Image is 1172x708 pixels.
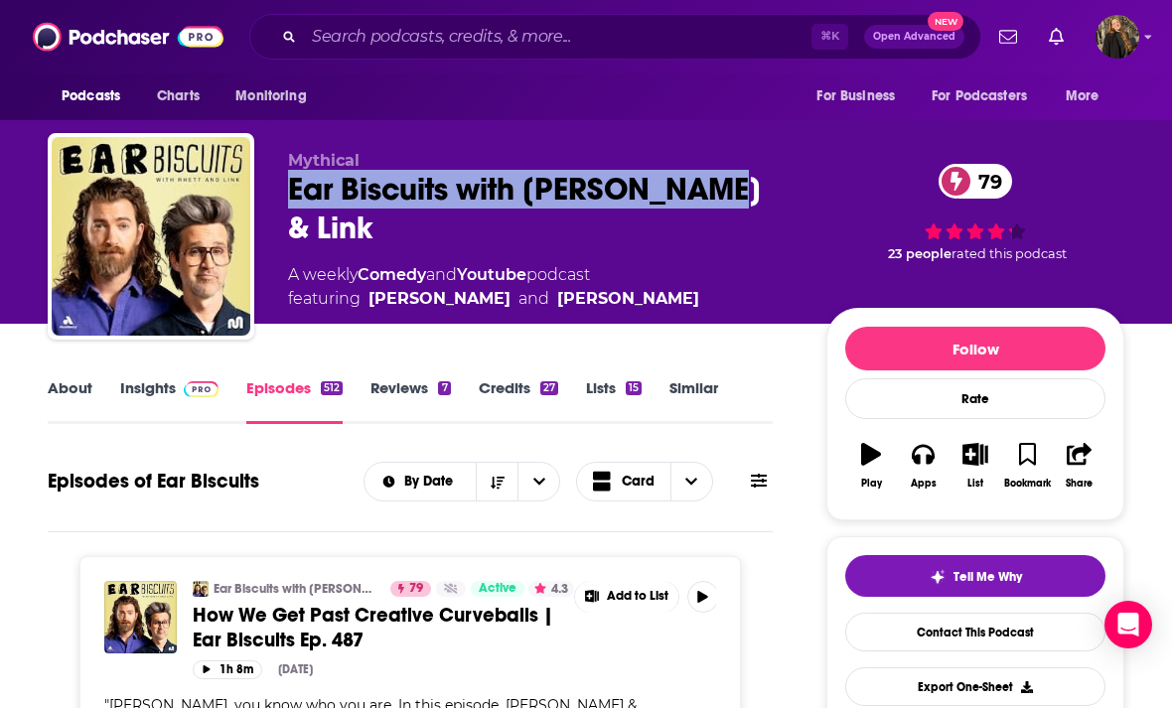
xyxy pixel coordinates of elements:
div: 79 23 peoplerated this podcast [826,151,1124,275]
div: Bookmark [1004,478,1051,490]
a: Charts [144,77,212,115]
button: Share [1054,430,1105,501]
span: rated this podcast [952,246,1067,261]
a: How We Get Past Creative Curveballs | Ear Biscuits Ep. 487 [193,603,574,652]
button: 4.3 [528,581,574,597]
button: tell me why sparkleTell Me Why [845,555,1105,597]
button: open menu [1052,77,1124,115]
span: and [426,265,457,284]
h1: Episodes of Ear Biscuits [48,469,259,494]
div: Search podcasts, credits, & more... [249,14,981,60]
span: and [518,287,549,311]
span: Monitoring [235,82,306,110]
span: New [928,12,963,31]
span: For Business [816,82,895,110]
div: Play [861,478,882,490]
img: Ear Biscuits with Rhett & Link [193,581,209,597]
a: 79 [390,581,431,597]
span: Add to List [607,589,668,604]
img: Podchaser Pro [184,381,219,397]
span: 23 people [888,246,952,261]
button: open menu [365,475,477,489]
a: Contact This Podcast [845,613,1105,651]
span: Open Advanced [873,32,955,42]
button: Show profile menu [1096,15,1139,59]
button: Bookmark [1001,430,1053,501]
div: Apps [911,478,937,490]
button: Apps [897,430,949,501]
div: List [967,478,983,490]
div: Rate [845,378,1105,419]
a: Credits27 [479,378,558,424]
div: 512 [321,381,343,395]
span: 79 [409,579,423,599]
span: featuring [288,287,699,311]
img: tell me why sparkle [930,569,946,585]
span: By Date [404,475,460,489]
div: [DATE] [278,662,313,676]
a: About [48,378,92,424]
span: ⌘ K [811,24,848,50]
a: Link Neal [557,287,699,311]
a: Rhett McLaughlin [368,287,511,311]
img: Podchaser - Follow, Share and Rate Podcasts [33,18,223,56]
span: Active [479,579,516,599]
a: Similar [669,378,718,424]
button: open menu [517,463,559,500]
button: Show More Button [575,581,678,613]
div: Share [1066,478,1093,490]
img: User Profile [1096,15,1139,59]
button: open menu [803,77,920,115]
a: Reviews7 [370,378,450,424]
button: Sort Direction [476,463,517,500]
a: InsightsPodchaser Pro [120,378,219,424]
a: Comedy [358,265,426,284]
a: Show notifications dropdown [991,20,1025,54]
a: Lists15 [586,378,642,424]
div: A weekly podcast [288,263,699,311]
div: Open Intercom Messenger [1104,601,1152,648]
span: For Podcasters [932,82,1027,110]
button: Export One-Sheet [845,667,1105,706]
button: Follow [845,327,1105,370]
span: Mythical [288,151,360,170]
img: Ear Biscuits with Rhett & Link [52,137,250,336]
a: Show notifications dropdown [1041,20,1072,54]
span: How We Get Past Creative Curveballs | Ear Biscuits Ep. 487 [193,603,553,652]
a: Active [471,581,524,597]
button: open menu [48,77,146,115]
a: 79 [939,164,1012,199]
img: How We Get Past Creative Curveballs | Ear Biscuits Ep. 487 [104,581,177,653]
input: Search podcasts, credits, & more... [304,21,811,53]
h2: Choose List sort [364,462,561,501]
span: Charts [157,82,200,110]
button: 1h 8m [193,660,262,679]
span: Tell Me Why [953,569,1022,585]
button: open menu [221,77,332,115]
span: More [1066,82,1099,110]
button: List [950,430,1001,501]
span: Card [622,475,655,489]
a: Ear Biscuits with [PERSON_NAME] & Link [214,581,377,597]
a: Youtube [457,265,526,284]
span: Logged in as anamarquis [1096,15,1139,59]
button: Play [845,430,897,501]
span: 79 [958,164,1012,199]
a: Episodes512 [246,378,343,424]
button: Choose View [576,462,713,501]
button: open menu [919,77,1056,115]
div: 15 [626,381,642,395]
span: Podcasts [62,82,120,110]
button: Open AdvancedNew [864,25,964,49]
div: 27 [540,381,558,395]
div: 7 [438,381,450,395]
